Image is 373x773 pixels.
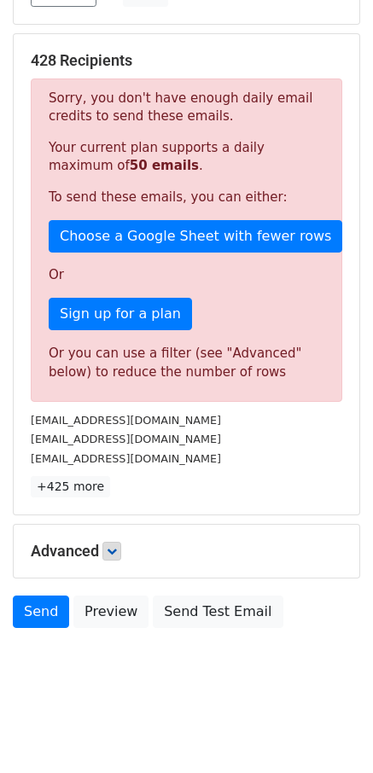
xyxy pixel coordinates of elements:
[49,189,324,206] p: To send these emails, you can either:
[49,220,342,253] a: Choose a Google Sheet with fewer rows
[49,298,192,330] a: Sign up for a plan
[288,691,373,773] iframe: Chat Widget
[49,344,324,382] div: Or you can use a filter (see "Advanced" below) to reduce the number of rows
[31,433,221,445] small: [EMAIL_ADDRESS][DOMAIN_NAME]
[73,596,149,628] a: Preview
[31,452,221,465] small: [EMAIL_ADDRESS][DOMAIN_NAME]
[13,596,69,628] a: Send
[288,691,373,773] div: 聊天小组件
[49,266,324,284] p: Or
[49,90,324,125] p: Sorry, you don't have enough daily email credits to send these emails.
[49,139,324,175] p: Your current plan supports a daily maximum of .
[153,596,283,628] a: Send Test Email
[31,542,342,561] h5: Advanced
[130,158,199,173] strong: 50 emails
[31,414,221,427] small: [EMAIL_ADDRESS][DOMAIN_NAME]
[31,476,110,497] a: +425 more
[31,51,342,70] h5: 428 Recipients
